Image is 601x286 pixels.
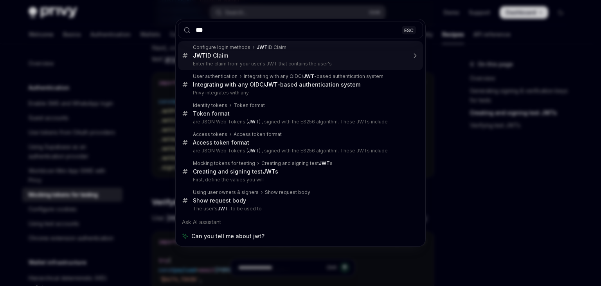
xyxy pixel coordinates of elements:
div: Configure login methods [193,44,250,51]
b: JWT [248,148,259,154]
div: Token format [193,110,230,117]
div: Ask AI assistant [178,215,423,229]
b: JWT [265,81,277,88]
div: Creating and signing test s [193,168,278,175]
div: Using user owners & signers [193,189,259,195]
div: ID Claim [257,44,286,51]
b: JWT [257,44,268,50]
div: Show request body [265,189,310,195]
p: are JSON Web Tokens ( ) , signed with the ES256 algorithm. These JWTs include [193,148,407,154]
div: Mocking tokens for testing [193,160,255,167]
p: First, define the values you will [193,177,407,183]
p: are JSON Web Tokens ( ) , signed with the ES256 algorithm. These JWTs include [193,119,407,125]
b: JWT [218,206,229,212]
div: Access tokens [193,131,227,138]
div: Integrating with any OIDC/ -based authentication system [244,73,383,80]
div: Token format [234,102,265,109]
div: Identity tokens [193,102,227,109]
b: JWT [193,52,206,59]
span: Can you tell me about jwt? [191,232,265,240]
p: Privy integrates with any [193,90,407,96]
div: ID Claim [193,52,228,59]
b: JWT [319,160,330,166]
b: JWT [248,119,259,125]
p: Enter the claim from your user's JWT that contains the user's [193,61,407,67]
div: Integrating with any OIDC/ -based authentication system [193,81,360,88]
div: User authentication [193,73,238,80]
b: JWT [263,168,275,175]
div: Show request body [193,197,246,204]
div: Access token format [234,131,282,138]
b: JWT [303,73,314,79]
div: ESC [402,26,416,34]
div: Access token format [193,139,249,146]
p: The user's , to be used to [193,206,407,212]
div: Creating and signing test s [261,160,333,167]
